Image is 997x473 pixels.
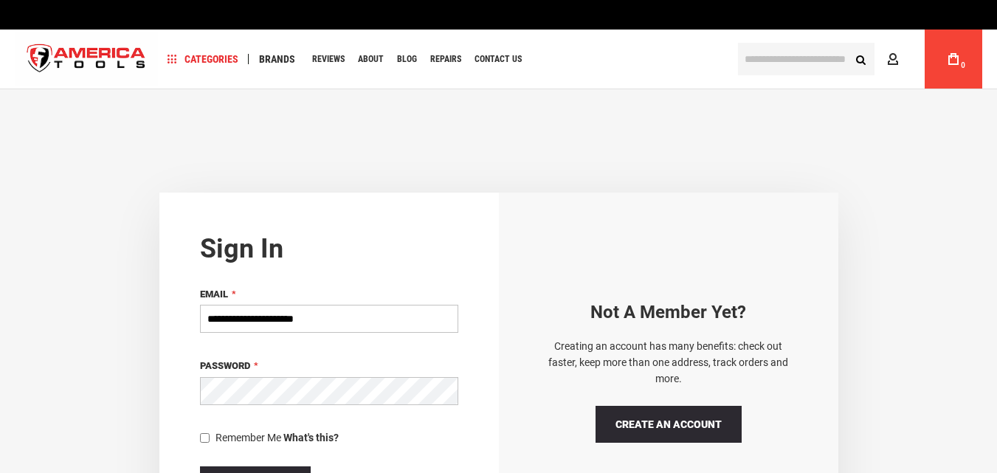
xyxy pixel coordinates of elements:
a: Contact Us [468,49,528,69]
a: store logo [15,32,158,87]
span: Repairs [430,55,461,63]
a: About [351,49,390,69]
span: Reviews [312,55,345,63]
a: Repairs [424,49,468,69]
a: 0 [939,30,967,89]
strong: What's this? [283,432,339,443]
a: Reviews [306,49,351,69]
span: Email [200,289,228,300]
span: About [358,55,384,63]
a: Categories [161,49,245,69]
a: Blog [390,49,424,69]
span: Brands [259,54,295,64]
span: Password [200,360,250,371]
strong: Sign in [200,233,283,264]
p: Creating an account has many benefits: check out faster, keep more than one address, track orders... [539,338,798,387]
strong: Not a Member yet? [590,302,746,322]
button: Search [846,45,874,73]
span: Remember Me [215,432,281,443]
span: 0 [961,61,965,69]
span: Contact Us [475,55,522,63]
img: America Tools [15,32,158,87]
span: Create an Account [615,418,722,430]
span: Categories [168,54,238,64]
span: Blog [397,55,417,63]
a: Brands [252,49,302,69]
a: Create an Account [596,406,742,443]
